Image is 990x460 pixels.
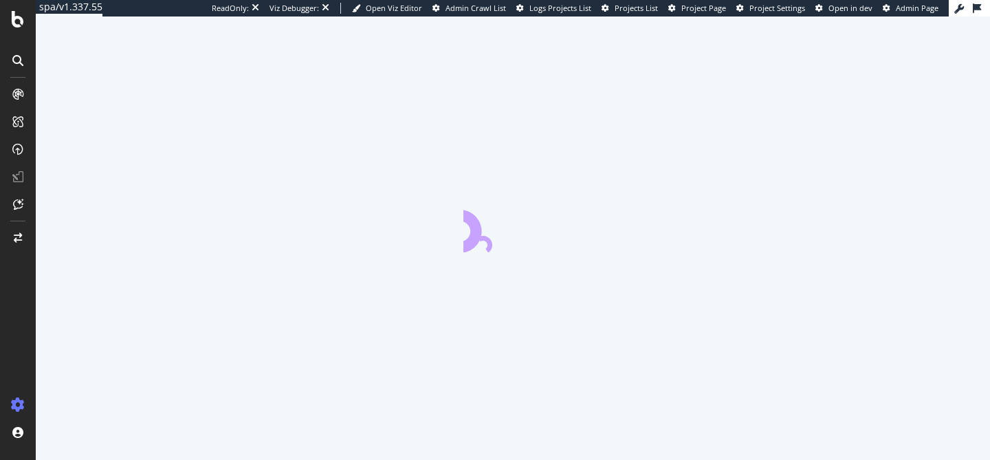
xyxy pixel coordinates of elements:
a: Open in dev [815,3,872,14]
a: Admin Page [883,3,938,14]
span: Open Viz Editor [366,3,422,13]
a: Logs Projects List [516,3,591,14]
span: Projects List [615,3,658,13]
div: animation [463,203,562,252]
a: Project Settings [736,3,805,14]
span: Admin Page [896,3,938,13]
a: Projects List [602,3,658,14]
span: Admin Crawl List [445,3,506,13]
div: ReadOnly: [212,3,249,14]
a: Open Viz Editor [352,3,422,14]
div: Viz Debugger: [269,3,319,14]
span: Project Page [681,3,726,13]
a: Project Page [668,3,726,14]
span: Logs Projects List [529,3,591,13]
span: Open in dev [828,3,872,13]
a: Admin Crawl List [432,3,506,14]
span: Project Settings [749,3,805,13]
